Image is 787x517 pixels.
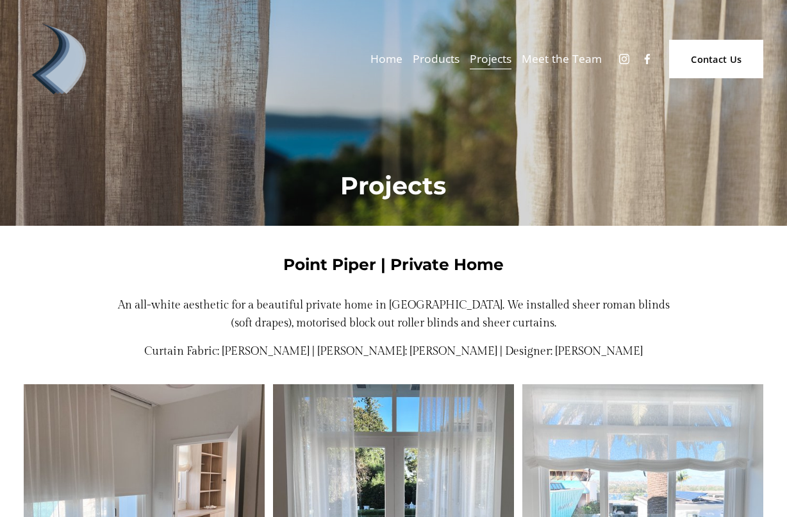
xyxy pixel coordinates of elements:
a: Facebook [641,53,654,65]
img: Debonair | Curtains, Blinds, Shutters &amp; Awnings [24,24,94,94]
a: Contact Us [669,40,763,79]
a: Meet the Team [522,47,602,70]
a: Home [370,47,402,70]
p: An all-white aesthetic for a beautiful private home in [GEOGRAPHIC_DATA]. We installed sheer roma... [116,296,671,332]
span: Products [413,49,460,69]
p: Curtain Fabric: [PERSON_NAME] | [PERSON_NAME]: [PERSON_NAME] | Designer: [PERSON_NAME] [116,343,671,360]
h4: Point Piper | Private Home [116,254,671,276]
a: Projects [470,47,511,70]
h1: Projects [208,170,578,202]
a: folder dropdown [413,47,460,70]
a: Instagram [618,53,631,65]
